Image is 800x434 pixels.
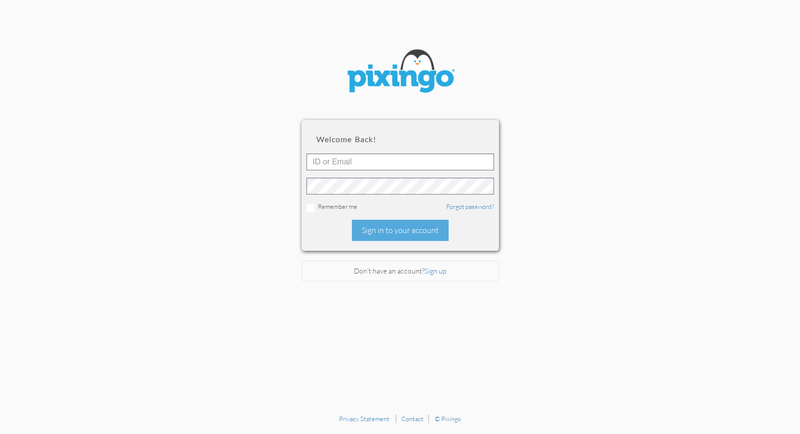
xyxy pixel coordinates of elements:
[341,44,459,100] img: pixingo logo
[316,135,484,144] h2: Welcome back!
[306,202,494,212] div: Remember me
[339,415,389,423] a: Privacy Statement
[302,261,499,282] div: Don't have an account?
[424,267,447,275] a: Sign up
[446,202,494,210] a: Forgot password?
[352,220,449,241] div: Sign in to your account
[435,415,461,423] a: © Pixingo
[401,415,423,423] a: Contact
[306,154,494,170] input: ID or Email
